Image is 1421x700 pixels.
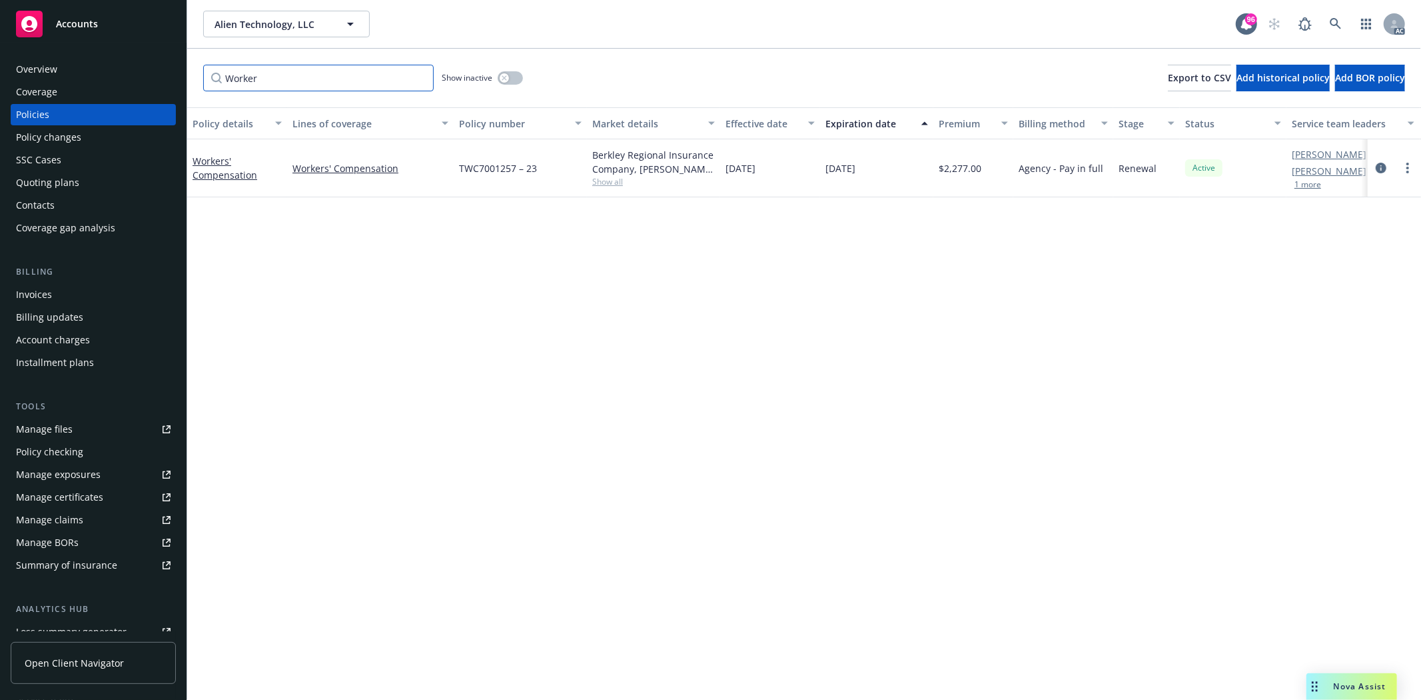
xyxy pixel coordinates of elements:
a: Search [1322,11,1349,37]
a: Manage certificates [11,487,176,508]
a: Manage exposures [11,464,176,485]
div: Summary of insurance [16,555,117,576]
a: Summary of insurance [11,555,176,576]
a: [PERSON_NAME] [1292,147,1366,161]
div: Policy checking [16,441,83,463]
div: Coverage [16,81,57,103]
div: Berkley Regional Insurance Company, [PERSON_NAME] Corporation [592,148,715,176]
a: Manage BORs [11,532,176,553]
button: Add historical policy [1236,65,1330,91]
span: Active [1190,162,1217,174]
a: Start snowing [1261,11,1288,37]
button: Stage [1113,107,1180,139]
a: more [1400,160,1416,176]
div: Manage files [16,419,73,440]
button: Premium [933,107,1013,139]
a: Installment plans [11,352,176,373]
a: Loss summary generator [11,621,176,643]
button: Billing method [1013,107,1113,139]
span: Accounts [56,19,98,29]
div: Manage BORs [16,532,79,553]
button: Market details [587,107,720,139]
a: Billing updates [11,307,176,328]
div: Policy changes [16,127,81,148]
button: Lines of coverage [287,107,454,139]
div: Lines of coverage [292,117,434,131]
div: Status [1185,117,1266,131]
div: Invoices [16,284,52,305]
span: Renewal [1119,161,1157,175]
button: Nova Assist [1306,673,1397,700]
a: Manage files [11,419,176,440]
div: Expiration date [825,117,913,131]
a: Workers' Compensation [193,155,257,181]
div: SSC Cases [16,149,61,171]
div: Loss summary generator [16,621,127,643]
span: Add historical policy [1236,71,1330,84]
button: Effective date [720,107,820,139]
button: Expiration date [820,107,933,139]
a: Switch app [1353,11,1380,37]
input: Filter by keyword... [203,65,434,91]
div: Tools [11,400,176,413]
div: Coverage gap analysis [16,217,115,239]
a: Account charges [11,329,176,351]
div: Drag to move [1306,673,1323,700]
div: Analytics hub [11,603,176,616]
span: Export to CSV [1168,71,1231,84]
a: Overview [11,59,176,80]
div: Contacts [16,195,55,216]
a: Quoting plans [11,172,176,193]
a: circleInformation [1373,160,1389,176]
button: Alien Technology, LLC [203,11,370,37]
a: SSC Cases [11,149,176,171]
a: Workers' Compensation [292,161,448,175]
a: Report a Bug [1292,11,1318,37]
a: Contacts [11,195,176,216]
a: Coverage [11,81,176,103]
span: Alien Technology, LLC [215,17,330,31]
div: Market details [592,117,700,131]
a: [PERSON_NAME] [1292,164,1366,178]
a: Invoices [11,284,176,305]
span: $2,277.00 [939,161,981,175]
button: 1 more [1294,181,1321,189]
div: Installment plans [16,352,94,373]
span: Nova Assist [1334,681,1386,692]
div: Manage exposures [16,464,101,485]
div: Billing updates [16,307,83,328]
div: Policy details [193,117,267,131]
div: Manage claims [16,509,83,531]
div: 96 [1245,13,1257,25]
button: Service team leaders [1286,107,1420,139]
button: Status [1180,107,1286,139]
a: Manage claims [11,509,176,531]
div: Stage [1119,117,1160,131]
button: Add BOR policy [1335,65,1405,91]
div: Manage certificates [16,487,103,508]
span: Show all [592,176,715,187]
div: Billing method [1019,117,1093,131]
a: Policies [11,104,176,125]
div: Quoting plans [16,172,79,193]
a: Coverage gap analysis [11,217,176,239]
span: Add BOR policy [1335,71,1405,84]
div: Service team leaders [1292,117,1400,131]
span: Open Client Navigator [25,656,124,670]
div: Billing [11,265,176,279]
span: [DATE] [725,161,755,175]
span: Agency - Pay in full [1019,161,1103,175]
a: Accounts [11,5,176,43]
span: Show inactive [442,72,492,83]
span: [DATE] [825,161,855,175]
div: Policies [16,104,49,125]
div: Policy number [459,117,567,131]
span: TWC7001257 – 23 [459,161,537,175]
div: Premium [939,117,993,131]
a: Policy changes [11,127,176,148]
div: Overview [16,59,57,80]
div: Account charges [16,329,90,351]
a: Policy checking [11,441,176,463]
div: Effective date [725,117,800,131]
